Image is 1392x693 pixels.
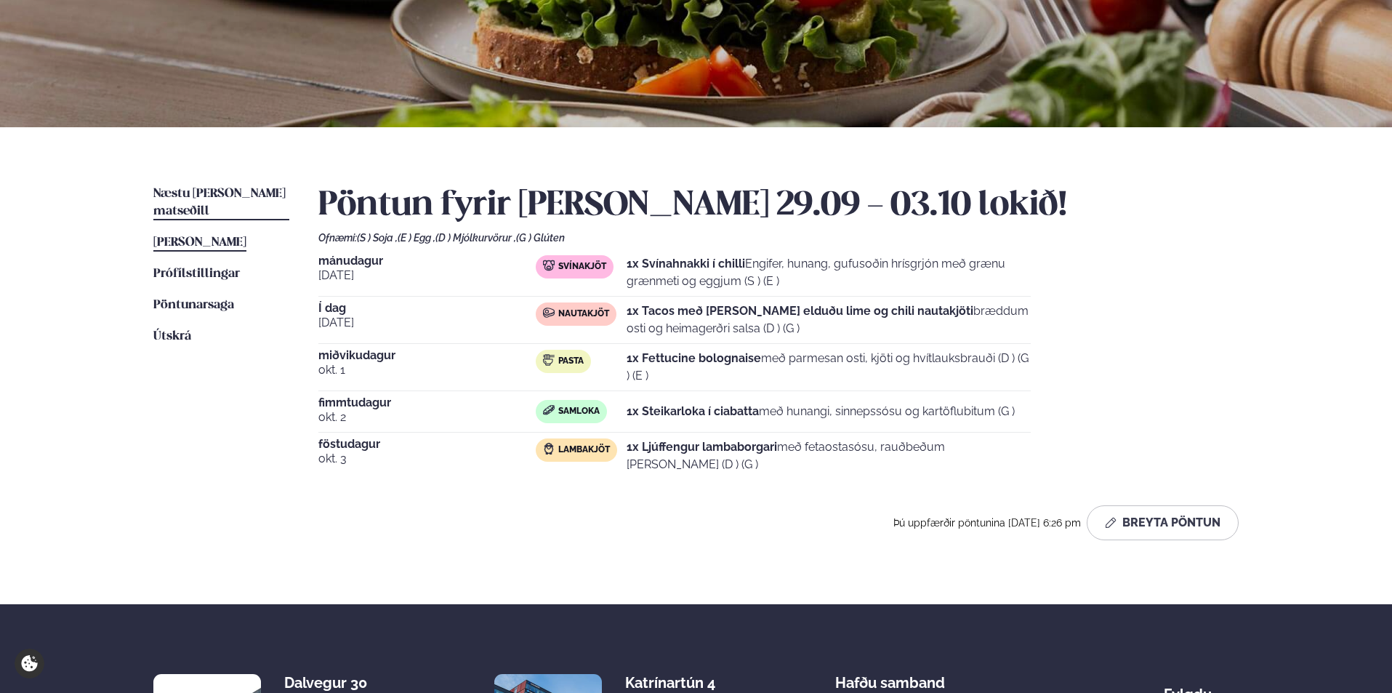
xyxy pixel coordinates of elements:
[15,649,44,678] a: Cookie settings
[627,438,1031,473] p: með fetaostasósu, rauðbeðum [PERSON_NAME] (D ) (G )
[543,307,555,319] img: beef.svg
[435,232,516,244] span: (D ) Mjólkurvörur ,
[153,234,246,252] a: [PERSON_NAME]
[558,261,606,273] span: Svínakjöt
[318,255,536,267] span: mánudagur
[558,406,600,417] span: Samloka
[543,443,555,454] img: Lamb.svg
[543,260,555,271] img: pork.svg
[318,397,536,409] span: fimmtudagur
[153,185,289,220] a: Næstu [PERSON_NAME] matseðill
[357,232,398,244] span: (S ) Soja ,
[153,236,246,249] span: [PERSON_NAME]
[318,350,536,361] span: miðvikudagur
[627,303,1031,337] p: bræddum osti og heimagerðri salsa (D ) (G )
[516,232,565,244] span: (G ) Glúten
[627,350,1031,385] p: með parmesan osti, kjöti og hvítlauksbrauði (D ) (G ) (E )
[893,517,1081,529] span: Þú uppfærðir pöntunina [DATE] 6:26 pm
[153,330,191,343] span: Útskrá
[627,304,973,318] strong: 1x Tacos með [PERSON_NAME] elduðu lime og chili nautakjöti
[543,354,555,366] img: pasta.svg
[558,308,609,320] span: Nautakjöt
[1087,505,1239,540] button: Breyta Pöntun
[318,303,536,314] span: Í dag
[398,232,435,244] span: (E ) Egg ,
[153,299,234,311] span: Pöntunarsaga
[627,403,1015,420] p: með hunangi, sinnepssósu og kartöflubitum (G )
[318,267,536,284] span: [DATE]
[318,438,536,450] span: föstudagur
[558,444,610,456] span: Lambakjöt
[318,361,536,379] span: okt. 1
[284,674,400,692] div: Dalvegur 30
[318,450,536,468] span: okt. 3
[318,232,1239,244] div: Ofnæmi:
[627,351,761,365] strong: 1x Fettucine bolognaise
[627,257,745,271] strong: 1x Svínahnakki í chilli
[153,265,240,283] a: Prófílstillingar
[627,255,1031,290] p: Engifer, hunang, gufusoðin hrísgrjón með grænu grænmeti og eggjum (S ) (E )
[153,188,286,217] span: Næstu [PERSON_NAME] matseðill
[153,297,234,314] a: Pöntunarsaga
[318,409,536,426] span: okt. 2
[627,404,759,418] strong: 1x Steikarloka í ciabatta
[153,268,240,280] span: Prófílstillingar
[835,662,945,692] span: Hafðu samband
[153,328,191,345] a: Útskrá
[543,405,555,415] img: sandwich-new-16px.svg
[318,314,536,332] span: [DATE]
[625,674,741,692] div: Katrínartún 4
[558,356,584,367] span: Pasta
[318,185,1239,226] h2: Pöntun fyrir [PERSON_NAME] 29.09 - 03.10 lokið!
[627,440,777,454] strong: 1x Ljúffengur lambaborgari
